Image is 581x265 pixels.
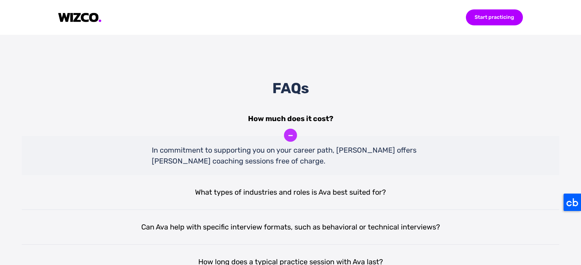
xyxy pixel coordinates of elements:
[284,129,297,142] div: -
[22,210,559,245] div: Can Ava help with specific interview formats, such as behavioral or technical interviews?
[22,101,559,136] div: How much does it cost?
[152,136,430,175] div: In commitment to supporting you on your career path, [PERSON_NAME] offers [PERSON_NAME] coaching ...
[272,79,309,98] div: FAQs
[22,175,559,210] div: What types of industries and roles is Ava best suited for?
[466,9,523,25] div: Start practicing
[58,13,102,22] img: logo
